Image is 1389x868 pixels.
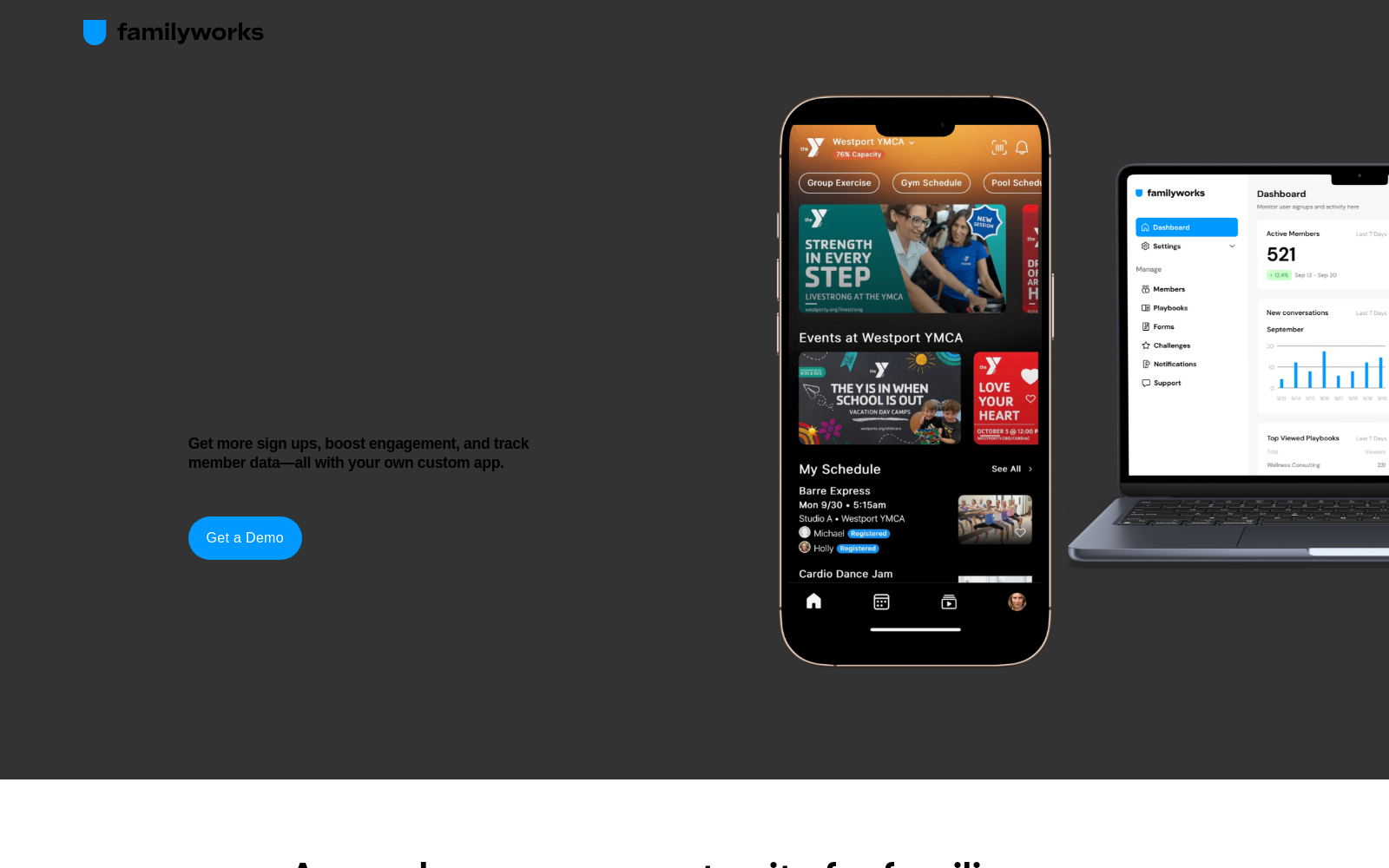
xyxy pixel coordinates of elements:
[188,434,543,474] h4: Get more sign ups, boost engagement, and track member data—all with your own custom app.
[1168,22,1205,45] a: Home
[188,310,754,415] strong: All in one place
[1240,22,1306,45] a: Resources
[83,19,265,47] img: FamilyWorks
[188,516,302,560] a: Get a Demo
[188,210,714,337] strong: All your org,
